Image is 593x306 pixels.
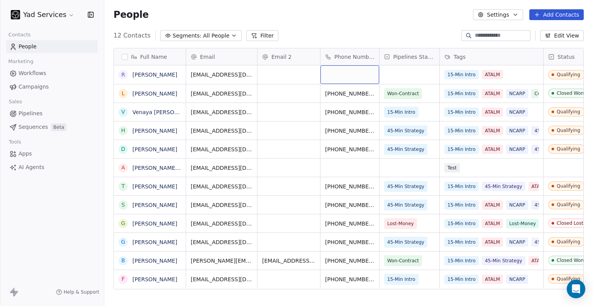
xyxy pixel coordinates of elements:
span: 15-Min Intro [444,182,479,191]
span: 45-Min Strategy [531,200,575,210]
span: [PHONE_NUMBER] [325,275,374,283]
span: 45-Min Strategy [482,256,525,265]
span: [EMAIL_ADDRESS][DOMAIN_NAME] [191,108,252,116]
span: [PHONE_NUMBER] [325,127,374,135]
img: Yad%20Services%20temp%20logo.jpg [11,10,20,19]
span: 15-Min Intro [444,108,479,117]
div: G [121,219,125,227]
span: 15-Min Intro [444,275,479,284]
div: Qualifying [557,72,580,77]
button: Settings [473,9,523,20]
a: [PERSON_NAME] [132,202,177,208]
div: Qualifying [557,128,580,133]
div: T [122,182,125,190]
span: [PHONE_NUMBER] [325,220,374,227]
span: People [114,9,149,21]
span: 15-Min Intro [444,89,479,98]
span: Phone Number [334,53,374,61]
div: S [122,201,125,209]
span: Test [444,163,460,173]
span: Yad Services [23,10,66,20]
span: Contacts [5,29,34,41]
div: Full Name [114,48,186,65]
div: Closed Lost [557,221,583,226]
span: Sequences [19,123,48,131]
span: Full Name [140,53,167,61]
span: Workflows [19,69,46,77]
a: [PERSON_NAME] [132,221,177,227]
div: Qualifying [557,239,580,244]
div: Qualifying [557,146,580,152]
span: Beta [51,123,66,131]
span: ATALM [482,108,503,117]
div: Qualifying [557,276,580,282]
a: Venaya [PERSON_NAME] [132,109,199,115]
span: Tags [454,53,466,61]
span: ATALM [482,200,503,210]
a: People [6,40,98,53]
span: 15-Min Intro [444,238,479,247]
div: Pipelines Status [380,48,439,65]
span: [PHONE_NUMBER] [325,145,374,153]
a: [PERSON_NAME] Test [132,165,190,171]
a: Workflows [6,67,98,80]
span: 45-Min Strategy [531,238,575,247]
a: [PERSON_NAME] [132,239,177,245]
div: V [121,108,125,116]
a: Pipelines [6,107,98,120]
span: 45-Min Strategy [531,126,575,135]
div: Qualifying [557,202,580,207]
a: SequencesBeta [6,121,98,133]
span: NCARP [506,200,528,210]
span: NCARP [506,275,528,284]
span: Pipelines Status [393,53,435,61]
button: Filter [246,30,278,41]
span: 15-Min Intro [444,70,479,79]
span: NCARP [506,89,528,98]
span: AI Agents [19,163,44,171]
a: [PERSON_NAME] [132,183,177,190]
span: [EMAIL_ADDRESS][DOMAIN_NAME] [191,127,252,135]
span: [EMAIL_ADDRESS][DOMAIN_NAME] [262,257,315,265]
span: ATALM [482,70,503,79]
div: grid [114,65,186,299]
span: 15-Min Intro [444,145,479,154]
span: Segments: [173,32,202,40]
span: ATALM [482,219,503,228]
span: Email [200,53,215,61]
span: [PHONE_NUMBER] [325,108,374,116]
span: ATALM [482,238,503,247]
span: ATALM [482,89,503,98]
span: 12 Contacts [114,31,151,40]
span: NCARP [506,238,528,247]
span: 45-Min Strategy [387,127,424,135]
a: Apps [6,147,98,160]
a: [PERSON_NAME] [132,72,177,78]
span: Won-Contract [387,257,419,265]
span: Lost-Money [387,220,414,227]
div: G [121,238,125,246]
span: ATALM [529,182,550,191]
span: [PHONE_NUMBER] [325,90,374,97]
span: [EMAIL_ADDRESS][DOMAIN_NAME] [191,71,252,79]
span: [EMAIL_ADDRESS][DOMAIN_NAME] [191,145,252,153]
div: Qualifying [557,183,580,189]
span: 15-Min Intro [387,108,415,116]
span: 15-Min Intro [444,126,479,135]
span: NCARP [506,126,528,135]
a: Campaigns [6,80,98,93]
span: Lost-Money [506,219,539,228]
span: 15-Min Intro [387,275,415,283]
span: [EMAIL_ADDRESS][DOMAIN_NAME] [191,238,252,246]
span: 45-Min Strategy [482,182,525,191]
span: Marketing [5,56,37,67]
span: Customer [531,89,560,98]
span: ATALM [482,145,503,154]
span: People [19,43,37,51]
span: 15-Min Intro [444,256,479,265]
div: D [121,145,125,153]
button: Yad Services [9,8,76,21]
div: F [122,275,125,283]
a: [PERSON_NAME] [132,91,177,97]
div: Email [186,48,257,65]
